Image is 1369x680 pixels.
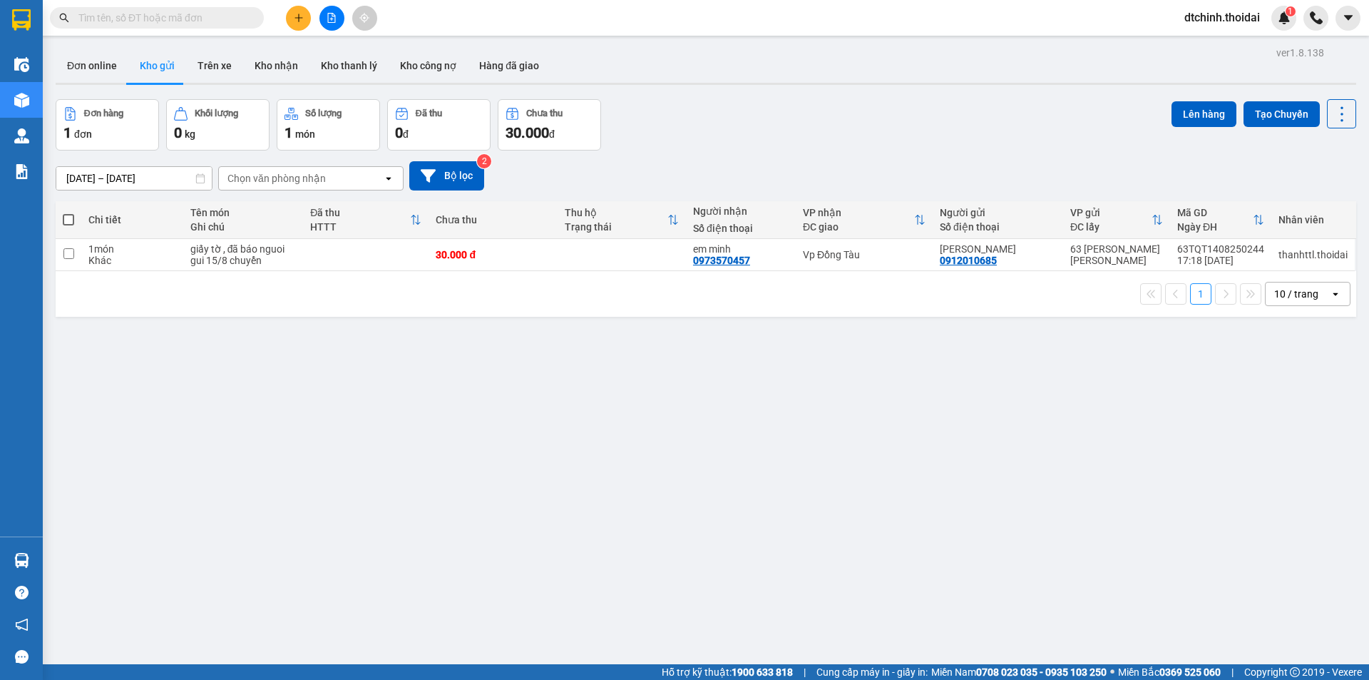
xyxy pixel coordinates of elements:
div: 30.000 đ [436,249,550,260]
div: Trạng thái [565,221,667,233]
span: kg [185,128,195,140]
span: copyright [1290,667,1300,677]
strong: 0369 525 060 [1159,666,1221,678]
button: Chưa thu30.000đ [498,99,601,151]
button: Bộ lọc [409,161,484,191]
span: question-circle [15,586,29,599]
strong: 0708 023 035 - 0935 103 250 [976,666,1107,678]
svg: open [1330,288,1341,300]
div: VP gửi [1070,207,1152,218]
span: aim [359,13,369,23]
button: Đã thu0đ [387,99,491,151]
div: 63TQT1408250244 [1177,243,1264,255]
img: icon-new-feature [1278,11,1291,24]
div: 0973570457 [693,255,750,266]
span: plus [294,13,304,23]
div: 1 món [88,243,175,255]
img: logo-vxr [12,9,31,31]
input: Select a date range. [56,167,212,190]
img: phone-icon [1310,11,1323,24]
span: message [15,650,29,664]
button: 1 [1190,283,1211,305]
th: Toggle SortBy [1063,201,1170,239]
span: Miền Nam [931,664,1107,680]
div: Chưa thu [526,108,563,118]
span: notification [15,618,29,631]
span: đơn [74,128,92,140]
strong: 1900 633 818 [732,666,793,678]
button: plus [286,6,311,31]
img: warehouse-icon [14,57,29,72]
button: Đơn hàng1đơn [56,99,159,151]
span: file-add [327,13,337,23]
button: caret-down [1335,6,1360,31]
div: Chi tiết [88,214,175,225]
div: Số điện thoại [940,221,1056,233]
sup: 1 [1286,6,1296,16]
th: Toggle SortBy [303,201,429,239]
span: 1 [1288,6,1293,16]
button: file-add [319,6,344,31]
div: Số lượng [305,108,342,118]
div: Người nhận [693,205,789,217]
button: aim [352,6,377,31]
th: Toggle SortBy [796,201,933,239]
span: 0 [174,124,182,141]
div: thanhttl.thoidai [1278,249,1348,260]
span: search [59,13,69,23]
div: Đã thu [416,108,442,118]
div: Chọn văn phòng nhận [227,171,326,186]
span: món [295,128,315,140]
span: 1 [63,124,71,141]
div: ĐC lấy [1070,221,1152,233]
div: 17:18 [DATE] [1177,255,1264,266]
div: 10 / trang [1274,287,1318,301]
button: Kho thanh lý [309,49,389,83]
div: Người gửi [940,207,1056,218]
div: Thu hộ [565,207,667,218]
button: Tạo Chuyến [1244,101,1320,127]
button: Hàng đã giao [468,49,550,83]
div: Ghi chú [190,221,297,233]
div: Tên món [190,207,297,218]
sup: 2 [477,154,491,168]
img: warehouse-icon [14,128,29,143]
span: 0 [395,124,403,141]
div: Ngày ĐH [1177,221,1253,233]
div: Số điện thoại [693,223,789,234]
button: Số lượng1món [277,99,380,151]
div: Chưa thu [436,214,550,225]
button: Lên hàng [1171,101,1236,127]
div: 0912010685 [940,255,997,266]
div: Vp Đồng Tàu [803,249,926,260]
div: VP nhận [803,207,914,218]
input: Tìm tên, số ĐT hoặc mã đơn [78,10,247,26]
span: đ [549,128,555,140]
img: solution-icon [14,164,29,179]
span: 30.000 [506,124,549,141]
span: Miền Bắc [1118,664,1221,680]
button: Đơn online [56,49,128,83]
button: Khối lượng0kg [166,99,270,151]
span: | [1231,664,1234,680]
div: ĐC giao [803,221,914,233]
div: Đã thu [310,207,410,218]
th: Toggle SortBy [1170,201,1271,239]
div: em minh [693,243,789,255]
span: đ [403,128,409,140]
img: warehouse-icon [14,553,29,568]
span: 1 [284,124,292,141]
span: caret-down [1342,11,1355,24]
span: Hỗ trợ kỹ thuật: [662,664,793,680]
th: Toggle SortBy [558,201,686,239]
div: Đơn hàng [84,108,123,118]
div: HTTT [310,221,410,233]
button: Kho gửi [128,49,186,83]
span: ⚪️ [1110,669,1114,675]
div: 63 [PERSON_NAME] [PERSON_NAME] [1070,243,1163,266]
span: dtchinh.thoidai [1173,9,1271,26]
div: Nguyễn Anh Đức [940,243,1056,255]
svg: open [383,173,394,184]
button: Kho công nợ [389,49,468,83]
button: Trên xe [186,49,243,83]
